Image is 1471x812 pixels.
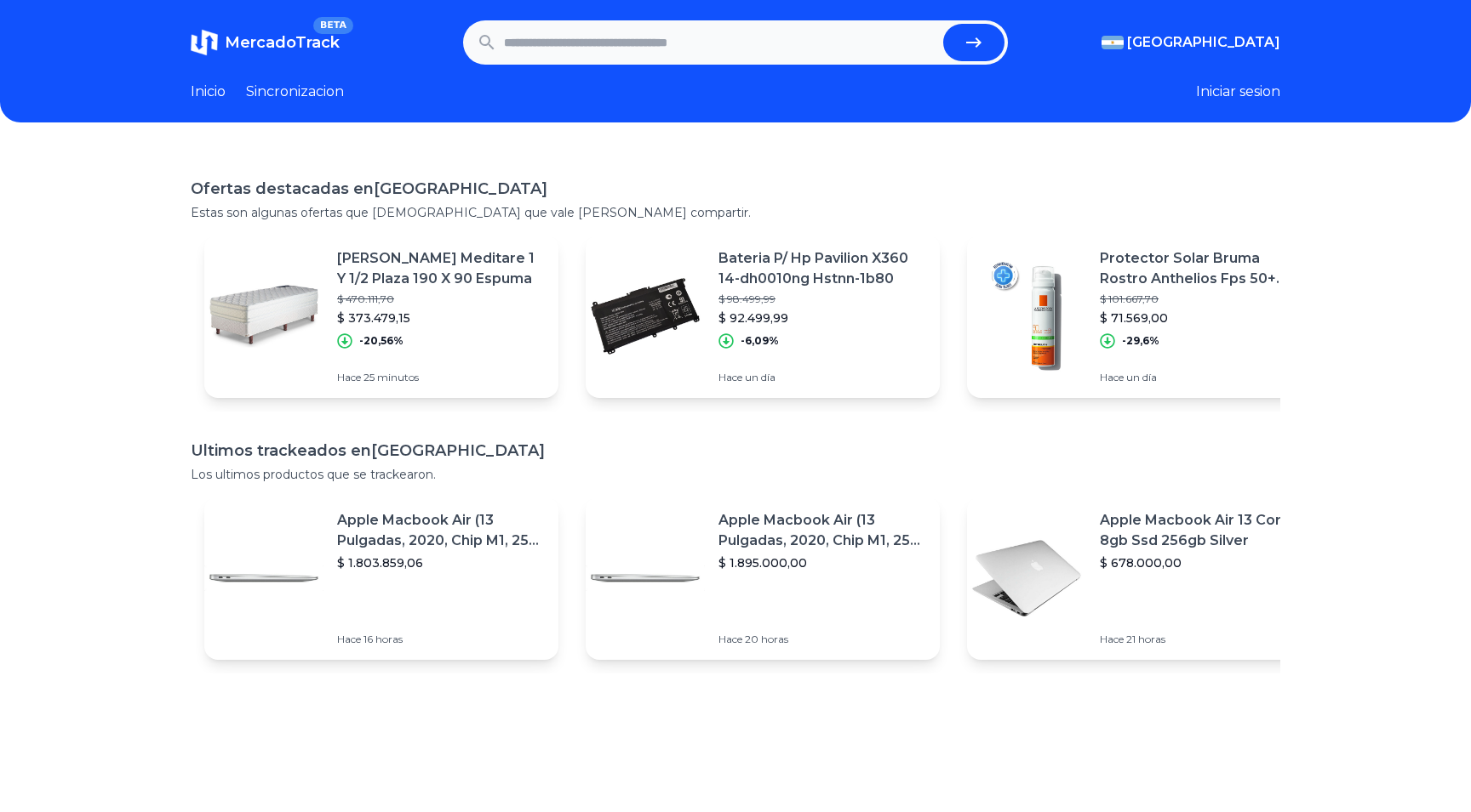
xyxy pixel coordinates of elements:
p: Hace 20 horas [718,633,926,646]
p: Hace 21 horas [1100,633,1308,646]
p: Bateria P/ Hp Pavilion X360 14-dh0010ng Hstnn-1b80 [718,248,926,289]
img: Featured image [204,519,323,638]
p: -20,56% [359,334,404,348]
a: Featured imageProtector Solar Bruma Rostro Anthelios Fps 50+ [PERSON_NAME] [PERSON_NAME]$ 101.667... [967,235,1321,398]
p: Los ultimos productos que se trackearon. [191,466,1280,483]
a: Featured image[PERSON_NAME] Meditare 1 Y 1/2 Plaza 190 X 90 Espuma$ 470.111,70$ 373.479,15-20,56%... [204,235,558,398]
a: Featured imageApple Macbook Air 13 Core I5 8gb Ssd 256gb Silver$ 678.000,00Hace 21 horas [967,497,1321,660]
a: MercadoTrackBETA [191,29,340,56]
p: -6,09% [741,334,779,348]
span: BETA [313,17,353,34]
p: $ 98.499,99 [718,292,926,306]
img: Featured image [967,257,1086,376]
a: Sincronizacion [246,82,344,102]
p: $ 92.499,99 [718,309,926,327]
img: Featured image [586,257,705,376]
p: $ 71.569,00 [1100,309,1308,327]
img: Argentina [1102,36,1124,49]
h1: Ofertas destacadas en [GEOGRAPHIC_DATA] [191,177,1280,201]
p: -29,6% [1122,334,1159,348]
button: [GEOGRAPHIC_DATA] [1102,32,1280,53]
a: Featured imageBateria P/ Hp Pavilion X360 14-dh0010ng Hstnn-1b80$ 98.499,99$ 92.499,99-6,09%Hace ... [586,235,940,398]
p: Hace un día [718,371,926,384]
h1: Ultimos trackeados en [GEOGRAPHIC_DATA] [191,439,1280,463]
p: $ 1.803.859,06 [337,554,545,571]
p: Hace un día [1100,371,1308,384]
img: Featured image [586,519,705,638]
button: Iniciar sesion [1196,82,1280,102]
a: Inicio [191,82,226,102]
a: Featured imageApple Macbook Air (13 Pulgadas, 2020, Chip M1, 256 Gb De Ssd, 8 Gb De Ram) - Plata$... [586,497,940,660]
img: MercadoTrack [191,29,218,56]
p: Apple Macbook Air (13 Pulgadas, 2020, Chip M1, 256 Gb De Ssd, 8 Gb De Ram) - Plata [718,510,926,551]
p: Hace 25 minutos [337,371,545,384]
p: [PERSON_NAME] Meditare 1 Y 1/2 Plaza 190 X 90 Espuma [337,248,545,289]
p: $ 678.000,00 [1100,554,1308,571]
p: $ 1.895.000,00 [718,554,926,571]
a: Featured imageApple Macbook Air (13 Pulgadas, 2020, Chip M1, 256 Gb De Ssd, 8 Gb De Ram) - Plata$... [204,497,558,660]
p: Apple Macbook Air 13 Core I5 8gb Ssd 256gb Silver [1100,510,1308,551]
p: $ 101.667,70 [1100,292,1308,306]
img: Featured image [204,257,323,376]
p: Hace 16 horas [337,633,545,646]
p: $ 470.111,70 [337,292,545,306]
span: [GEOGRAPHIC_DATA] [1127,32,1280,53]
p: Estas son algunas ofertas que [DEMOGRAPHIC_DATA] que vale [PERSON_NAME] compartir. [191,204,1280,221]
p: $ 373.479,15 [337,309,545,327]
img: Featured image [967,519,1086,638]
p: Protector Solar Bruma Rostro Anthelios Fps 50+ [PERSON_NAME] [PERSON_NAME] [1100,248,1308,289]
span: MercadoTrack [225,33,340,52]
p: Apple Macbook Air (13 Pulgadas, 2020, Chip M1, 256 Gb De Ssd, 8 Gb De Ram) - Plata [337,510,545,551]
